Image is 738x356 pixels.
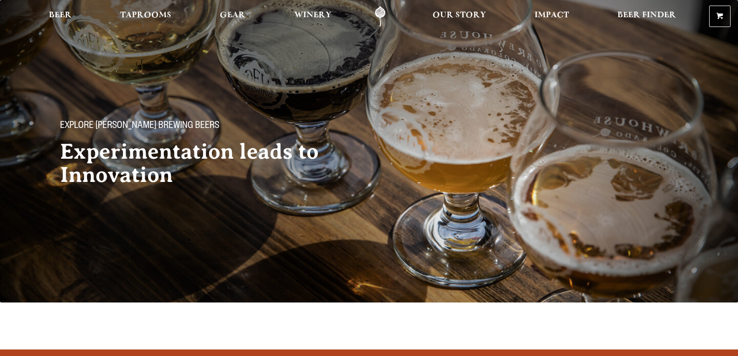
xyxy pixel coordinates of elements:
[60,140,351,187] h2: Experimentation leads to Innovation
[60,121,219,133] span: Explore [PERSON_NAME] Brewing Beers
[49,12,72,19] span: Beer
[294,12,332,19] span: Winery
[535,12,569,19] span: Impact
[114,6,177,27] a: Taprooms
[611,6,682,27] a: Beer Finder
[220,12,245,19] span: Gear
[43,6,78,27] a: Beer
[120,12,171,19] span: Taprooms
[363,6,398,27] a: Odell Home
[214,6,251,27] a: Gear
[288,6,338,27] a: Winery
[433,12,486,19] span: Our Story
[617,12,676,19] span: Beer Finder
[528,6,575,27] a: Impact
[427,6,492,27] a: Our Story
